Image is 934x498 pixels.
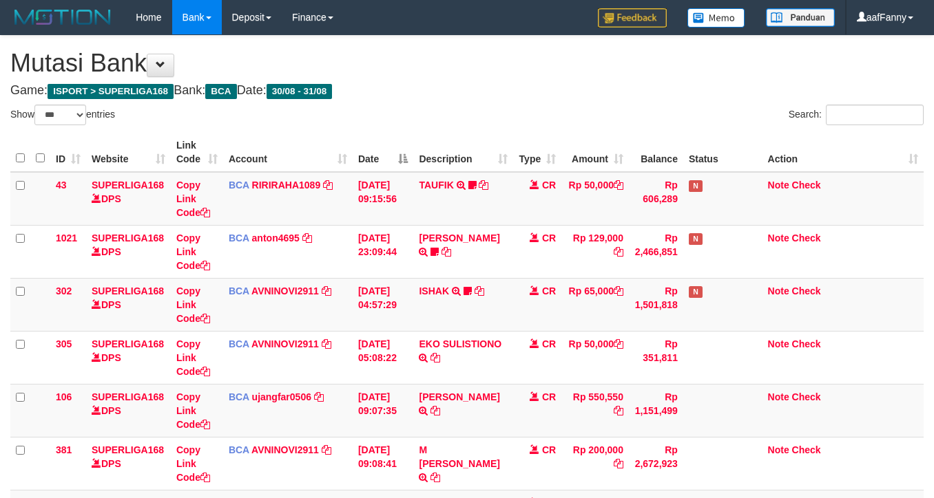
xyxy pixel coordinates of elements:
td: Rp 129,000 [561,225,629,278]
a: Copy RIRIRAHA1089 to clipboard [323,180,333,191]
td: DPS [86,225,171,278]
a: Copy ISHAK to clipboard [475,285,484,296]
span: 1021 [56,232,77,243]
span: CR [542,338,556,349]
span: Has Note [689,286,703,298]
a: Copy anton4695 to clipboard [302,232,312,243]
span: CR [542,232,556,243]
img: MOTION_logo.png [10,7,115,28]
img: panduan.png [766,8,835,27]
a: SUPERLIGA168 [92,232,164,243]
label: Show entries [10,105,115,125]
a: ujangfar0506 [252,391,311,402]
a: Copy AVNINOVI2911 to clipboard [322,444,331,455]
a: Copy Link Code [176,285,210,324]
span: BCA [229,232,249,243]
a: Note [768,338,789,349]
a: Copy Rp 200,000 to clipboard [614,458,623,469]
td: Rp 550,550 [561,384,629,437]
td: DPS [86,437,171,490]
th: Type: activate to sort column ascending [513,133,561,172]
td: [DATE] 04:57:29 [353,278,414,331]
a: Copy M FARHAN RIZA SAPU to clipboard [430,472,440,483]
a: Copy Link Code [176,391,210,430]
td: Rp 2,672,923 [629,437,683,490]
td: Rp 606,289 [629,172,683,226]
th: Action: activate to sort column ascending [762,133,924,172]
img: Button%20Memo.svg [687,8,745,28]
a: AVNINOVI2911 [251,444,319,455]
span: BCA [229,391,249,402]
img: Feedback.jpg [598,8,667,28]
td: [DATE] 09:07:35 [353,384,414,437]
td: Rp 1,151,499 [629,384,683,437]
span: CR [542,180,556,191]
a: TAUFIK [419,180,453,191]
a: Copy Rp 50,000 to clipboard [614,338,623,349]
a: Copy Rp 65,000 to clipboard [614,285,623,296]
th: Link Code: activate to sort column ascending [171,133,223,172]
span: BCA [229,338,249,349]
a: Copy Link Code [176,444,210,483]
a: AVNINOVI2911 [251,338,319,349]
a: Note [768,180,789,191]
td: Rp 200,000 [561,437,629,490]
td: Rp 65,000 [561,278,629,331]
td: Rp 351,811 [629,331,683,384]
td: Rp 50,000 [561,331,629,384]
span: BCA [229,444,249,455]
a: Copy BOBBY SANARA to clipboard [430,405,440,416]
span: BCA [205,84,236,99]
span: 381 [56,444,72,455]
a: SUPERLIGA168 [92,391,164,402]
a: Copy Rp 129,000 to clipboard [614,246,623,257]
a: Check [792,232,821,243]
span: ISPORT > SUPERLIGA168 [48,84,174,99]
a: Copy Link Code [176,180,210,218]
a: Copy EKO SULISTIONO to clipboard [430,352,440,363]
a: SUPERLIGA168 [92,180,164,191]
th: Account: activate to sort column ascending [223,133,353,172]
a: SUPERLIGA168 [92,444,164,455]
td: Rp 2,466,851 [629,225,683,278]
select: Showentries [34,105,86,125]
a: Note [768,285,789,296]
a: RIRIRAHA1089 [252,180,321,191]
a: Copy Rp 50,000 to clipboard [614,180,623,191]
a: SUPERLIGA168 [92,338,164,349]
a: Note [768,391,789,402]
td: DPS [86,278,171,331]
td: DPS [86,331,171,384]
span: 106 [56,391,72,402]
a: Check [792,285,821,296]
th: Amount: activate to sort column ascending [561,133,629,172]
td: [DATE] 09:15:56 [353,172,414,226]
a: [PERSON_NAME] [419,232,499,243]
td: [DATE] 09:08:41 [353,437,414,490]
a: Check [792,180,821,191]
td: DPS [86,172,171,226]
a: EKO SULISTIONO [419,338,501,349]
a: AVNINOVI2911 [251,285,319,296]
th: ID: activate to sort column ascending [50,133,86,172]
a: Copy Link Code [176,338,210,377]
span: Has Note [689,233,703,245]
a: Copy Link Code [176,232,210,271]
label: Search: [789,105,924,125]
a: Check [792,444,821,455]
th: Date: activate to sort column descending [353,133,414,172]
a: Note [768,444,789,455]
a: SUPERLIGA168 [92,285,164,296]
span: 30/08 - 31/08 [267,84,333,99]
th: Website: activate to sort column ascending [86,133,171,172]
a: Note [768,232,789,243]
span: BCA [229,180,249,191]
input: Search: [826,105,924,125]
a: [PERSON_NAME] [419,391,499,402]
span: Has Note [689,180,703,192]
td: Rp 1,501,818 [629,278,683,331]
a: Copy Rp 550,550 to clipboard [614,405,623,416]
a: Check [792,338,821,349]
span: 43 [56,180,67,191]
a: anton4695 [252,232,300,243]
